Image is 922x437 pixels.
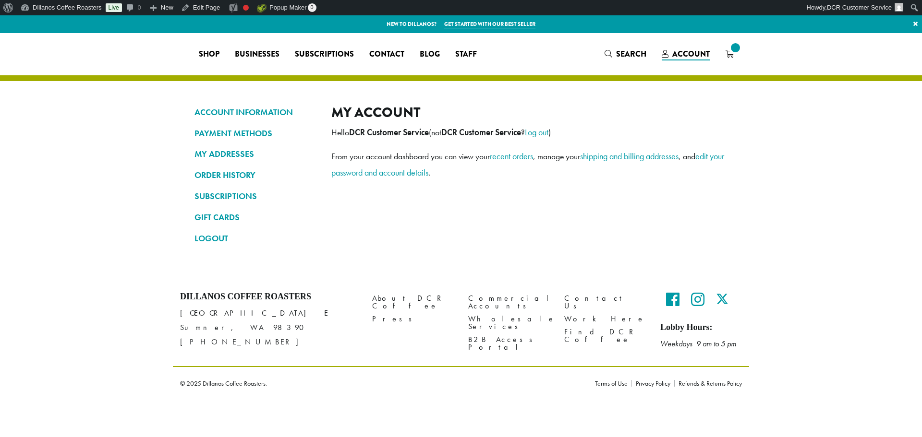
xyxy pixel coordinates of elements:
[660,322,742,333] h5: Lobby Hours:
[490,151,533,162] a: recent orders
[295,48,354,60] span: Subscriptions
[444,20,535,28] a: Get started with our best seller
[331,124,728,141] p: Hello (not ? )
[235,48,279,60] span: Businesses
[372,313,454,326] a: Press
[372,292,454,312] a: About DCR Coffee
[199,48,219,60] span: Shop
[448,47,485,62] a: Staff
[909,15,922,33] a: ×
[191,47,227,62] a: Shop
[616,48,646,59] span: Search
[369,48,404,60] span: Contact
[564,292,646,312] a: Contact Us
[468,292,550,312] a: Commercial Accounts
[180,292,358,302] h4: Dillanos Coffee Roasters
[468,333,550,354] a: B2B Access Portal
[106,3,122,12] a: Live
[420,48,440,60] span: Blog
[194,188,317,204] a: SUBSCRIPTIONS
[580,151,679,162] a: shipping and billing addresses
[194,125,317,142] a: PAYMENT METHODS
[660,339,736,349] em: Weekdays 9 am to 5 pm
[564,313,646,326] a: Work Here
[331,148,728,181] p: From your account dashboard you can view your , manage your , and .
[441,127,521,138] strong: DCR Customer Service
[631,380,674,387] a: Privacy Policy
[672,48,710,59] span: Account
[349,127,429,138] strong: DCR Customer Service
[194,209,317,225] a: GIFT CARDS
[194,104,317,120] a: ACCOUNT INFORMATION
[180,380,581,387] p: © 2025 Dillanos Coffee Roasters.
[525,127,548,138] a: Log out
[595,380,631,387] a: Terms of Use
[180,306,358,349] p: [GEOGRAPHIC_DATA] E Sumner, WA 98390 [PHONE_NUMBER]
[243,5,249,11] div: Focus keyphrase not set
[468,313,550,333] a: Wholesale Services
[564,326,646,346] a: Find DCR Coffee
[455,48,477,60] span: Staff
[194,230,317,247] a: LOGOUT
[194,167,317,183] a: ORDER HISTORY
[308,3,316,12] span: 0
[827,4,892,11] span: DCR Customer Service
[194,104,317,254] nav: Account pages
[597,46,654,62] a: Search
[194,146,317,162] a: MY ADDRESSES
[331,104,728,121] h2: My account
[674,380,742,387] a: Refunds & Returns Policy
